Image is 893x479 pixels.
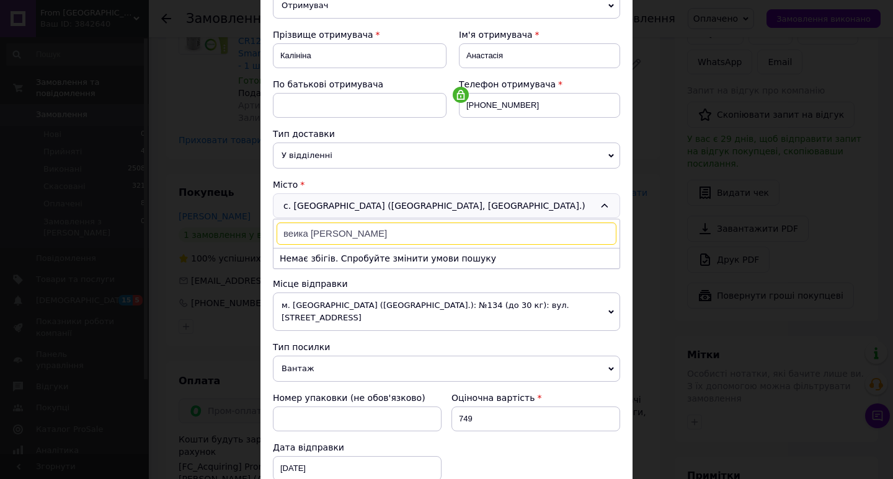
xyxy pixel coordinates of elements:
div: с. [GEOGRAPHIC_DATA] ([GEOGRAPHIC_DATA], [GEOGRAPHIC_DATA].) [273,193,620,218]
p: Немає збігів. Спробуйте змінити умови пошуку [273,248,620,268]
span: Ім'я отримувача [459,30,533,40]
span: Тип посилки [273,342,330,352]
span: По батькові отримувача [273,79,383,89]
span: Місце відправки [273,279,348,289]
span: Вантаж [273,356,620,382]
div: Місто [273,178,620,191]
input: +380 [459,93,620,118]
span: Тип доставки [273,129,335,139]
div: Дата відправки [273,441,442,454]
span: Прізвище отримувача [273,30,373,40]
input: Знайти [277,222,616,245]
span: У відділенні [273,143,620,169]
div: Номер упаковки (не обов'язково) [273,392,442,404]
div: Оціночна вартість [451,392,620,404]
span: м. [GEOGRAPHIC_DATA] ([GEOGRAPHIC_DATA].): №134 (до 30 кг): вул. [STREET_ADDRESS] [273,292,620,331]
span: Телефон отримувача [459,79,556,89]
